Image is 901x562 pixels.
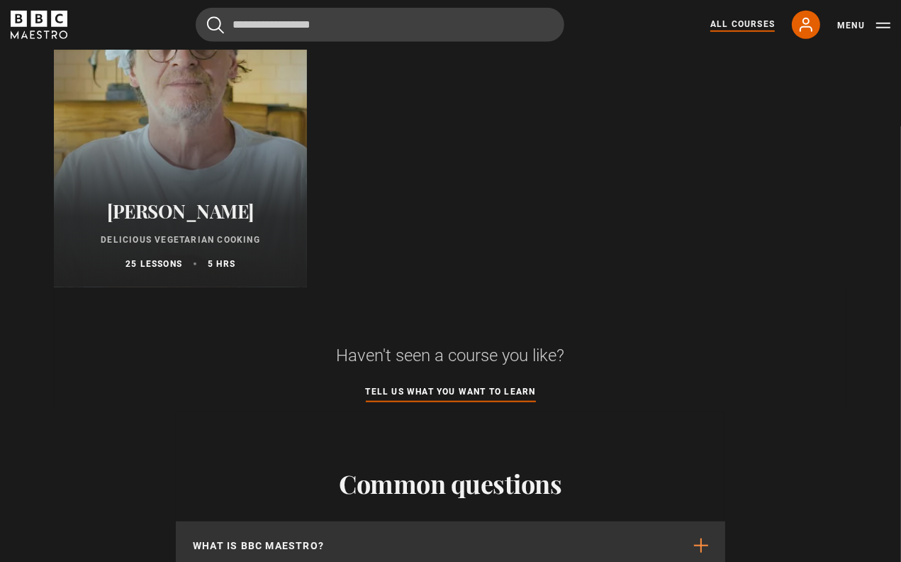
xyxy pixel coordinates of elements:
a: Tell us what you want to learn [366,385,536,400]
p: 25 lessons [125,258,182,270]
h2: Common questions [176,468,725,498]
input: Search [196,8,564,42]
p: What is BBC Maestro? [193,539,324,553]
button: Toggle navigation [837,18,890,33]
h2: Haven't seen a course you like? [108,344,793,367]
p: Delicious Vegetarian Cooking [71,233,290,246]
svg: BBC Maestro [11,11,67,39]
p: 5 hrs [208,258,235,270]
h2: [PERSON_NAME] [71,200,290,222]
a: All Courses [710,18,775,32]
button: Submit the search query [207,16,224,34]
